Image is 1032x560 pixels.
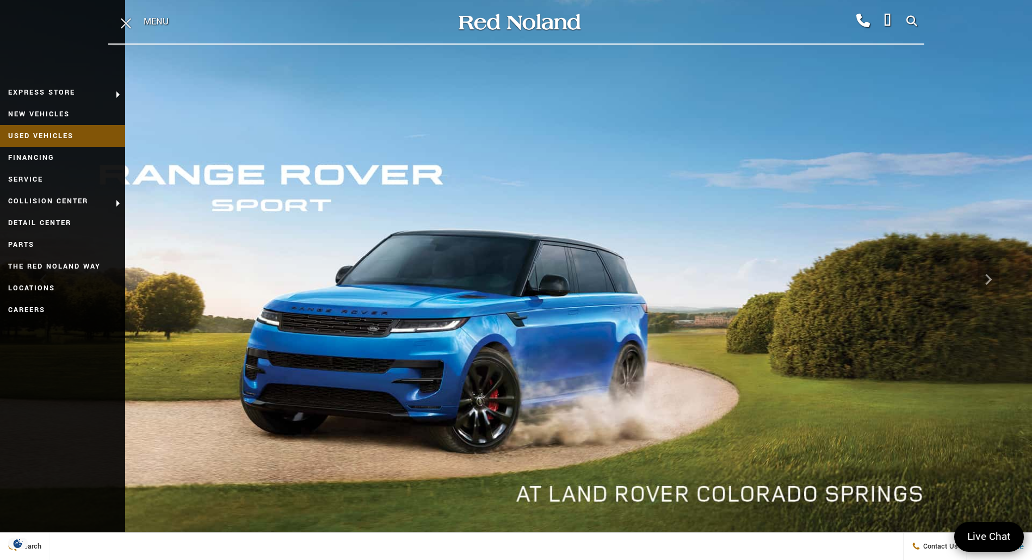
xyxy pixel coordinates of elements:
[5,538,30,549] section: Click to Open Cookie Consent Modal
[978,263,999,296] div: Next
[920,542,958,551] span: Contact Us
[962,530,1016,544] span: Live Chat
[456,13,582,32] img: Red Noland Auto Group
[954,522,1024,552] a: Live Chat
[5,538,30,549] img: Opt-Out Icon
